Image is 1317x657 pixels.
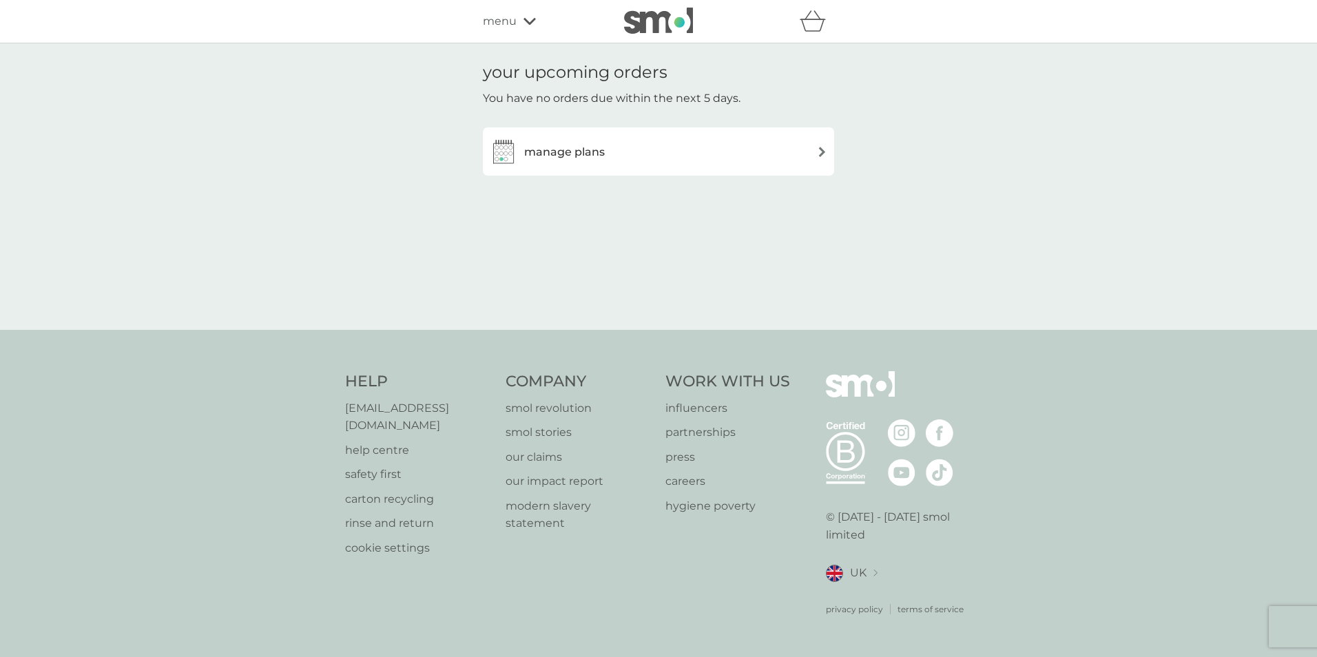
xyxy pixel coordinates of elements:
img: visit the smol Youtube page [888,459,915,486]
span: UK [850,564,867,582]
a: careers [665,472,790,490]
a: rinse and return [345,514,492,532]
a: smol revolution [506,399,652,417]
p: You have no orders due within the next 5 days. [483,90,740,107]
span: menu [483,12,517,30]
a: safety first [345,466,492,483]
a: smol stories [506,424,652,441]
img: select a new location [873,570,878,577]
a: partnerships [665,424,790,441]
h3: manage plans [524,143,605,161]
a: privacy policy [826,603,883,616]
img: smol [624,8,693,34]
h4: Help [345,371,492,393]
a: our impact report [506,472,652,490]
h4: Company [506,371,652,393]
img: visit the smol Tiktok page [926,459,953,486]
img: visit the smol Instagram page [888,419,915,447]
div: basket [800,8,834,35]
a: terms of service [898,603,964,616]
img: smol [826,371,895,418]
img: UK flag [826,565,843,582]
h4: Work With Us [665,371,790,393]
a: help centre [345,441,492,459]
img: arrow right [817,147,827,157]
a: modern slavery statement [506,497,652,532]
img: visit the smol Facebook page [926,419,953,447]
p: © [DATE] - [DATE] smol limited [826,508,973,543]
h1: your upcoming orders [483,63,667,83]
a: influencers [665,399,790,417]
a: press [665,448,790,466]
a: hygiene poverty [665,497,790,515]
a: cookie settings [345,539,492,557]
a: our claims [506,448,652,466]
a: carton recycling [345,490,492,508]
a: [EMAIL_ADDRESS][DOMAIN_NAME] [345,399,492,435]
